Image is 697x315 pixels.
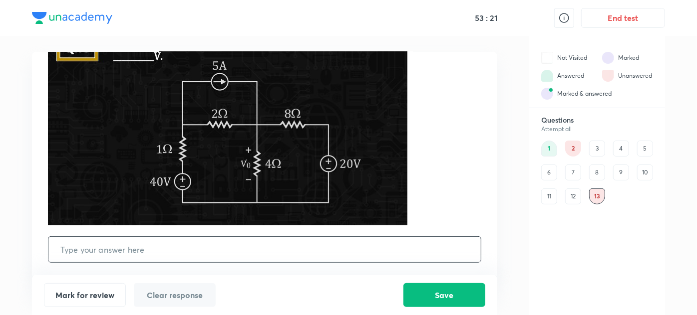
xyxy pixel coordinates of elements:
[541,164,557,180] div: 6
[557,71,584,80] div: Answered
[541,126,653,133] div: Attempt all
[541,116,653,125] h6: Questions
[488,13,497,23] h5: 21
[613,141,629,157] div: 4
[618,53,639,62] div: Marked
[134,283,216,307] button: Clear response
[618,71,652,80] div: Unanswered
[403,283,485,307] button: Save
[541,70,553,82] img: attempt state
[565,164,581,180] div: 7
[589,164,605,180] div: 8
[565,188,581,204] div: 12
[557,53,587,62] div: Not Visited
[613,164,629,180] div: 9
[557,89,612,98] div: Marked & answered
[541,188,557,204] div: 11
[637,141,653,157] div: 5
[541,52,553,64] img: attempt state
[473,13,488,23] h5: 53 :
[589,141,605,157] div: 3
[541,141,557,157] div: 1
[602,70,614,82] img: attempt state
[44,283,126,307] button: Mark for review
[637,164,653,180] div: 10
[48,23,407,225] img: Slide13.jpeg
[565,141,581,157] div: 2
[602,52,614,64] img: attempt state
[541,88,553,100] img: attempt state
[48,237,481,262] input: Type your answer here
[589,188,605,204] div: 13
[581,8,665,28] button: End test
